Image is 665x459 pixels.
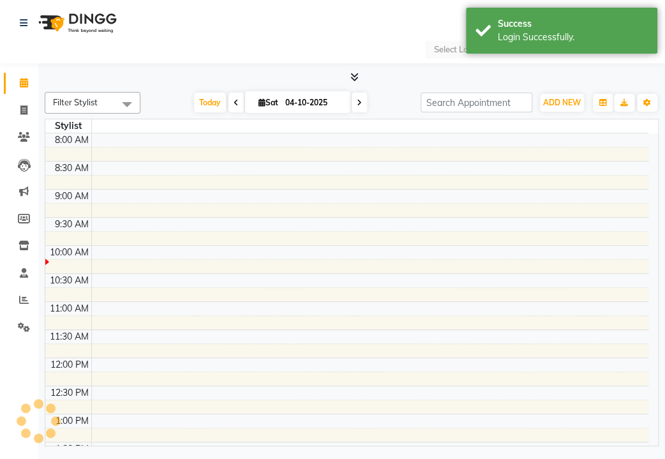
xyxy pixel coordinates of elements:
div: 8:30 AM [52,162,91,175]
div: 11:30 AM [47,330,91,343]
input: 2025-10-04 [281,93,345,112]
div: 1:30 PM [53,442,91,456]
div: 9:00 AM [52,190,91,203]
div: 9:30 AM [52,218,91,231]
div: Success [498,17,648,31]
div: 11:00 AM [47,302,91,315]
div: 1:00 PM [53,414,91,428]
span: ADD NEW [543,98,581,107]
span: Today [194,93,226,112]
div: 10:30 AM [47,274,91,287]
div: 12:30 PM [48,386,91,400]
button: ADD NEW [540,94,584,112]
img: logo [33,5,120,41]
div: 8:00 AM [52,133,91,147]
span: Sat [255,98,281,107]
div: 12:00 PM [48,358,91,372]
input: Search Appointment [421,93,532,112]
div: Login Successfully. [498,31,648,44]
div: Stylist [45,119,91,133]
span: Filter Stylist [53,97,98,107]
div: Select Location [434,43,493,56]
div: 10:00 AM [47,246,91,259]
